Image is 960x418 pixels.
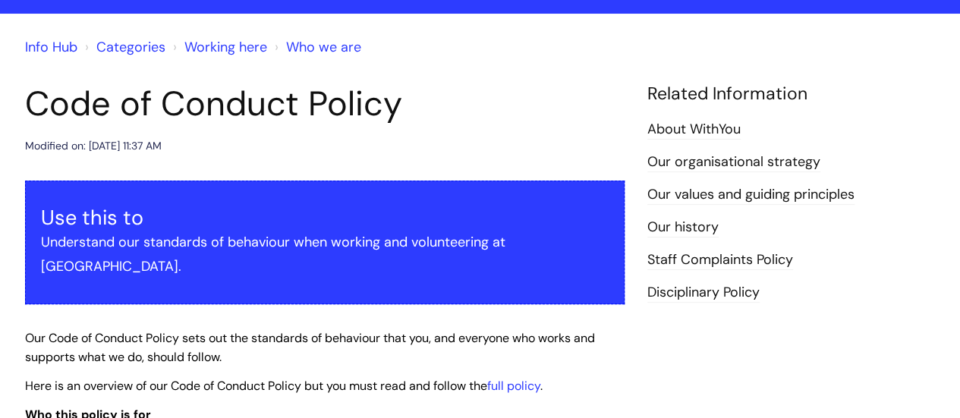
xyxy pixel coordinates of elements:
a: Our history [647,218,719,237]
h4: Related Information [647,83,936,105]
a: Our organisational strategy [647,152,820,172]
a: Staff Complaints Policy [647,250,793,270]
a: About WithYou [647,120,741,140]
a: Working here [184,38,267,56]
a: full policy [487,378,540,394]
a: Who we are [286,38,361,56]
li: Who we are [271,35,361,59]
h1: Code of Conduct Policy [25,83,625,124]
span: Here is an overview of our Code of Conduct Policy but you must read and follow the . [25,378,543,394]
p: Understand our standards of behaviour when working and volunteering at [GEOGRAPHIC_DATA]. [41,230,609,279]
h3: Use this to [41,206,609,230]
a: Categories [96,38,165,56]
li: Solution home [81,35,165,59]
span: Our Code of Conduct Policy sets out the standards of behaviour that you, and everyone who works a... [25,330,595,365]
li: Working here [169,35,267,59]
a: Our values and guiding principles [647,185,855,205]
a: Disciplinary Policy [647,283,760,303]
div: Modified on: [DATE] 11:37 AM [25,137,162,156]
a: Info Hub [25,38,77,56]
